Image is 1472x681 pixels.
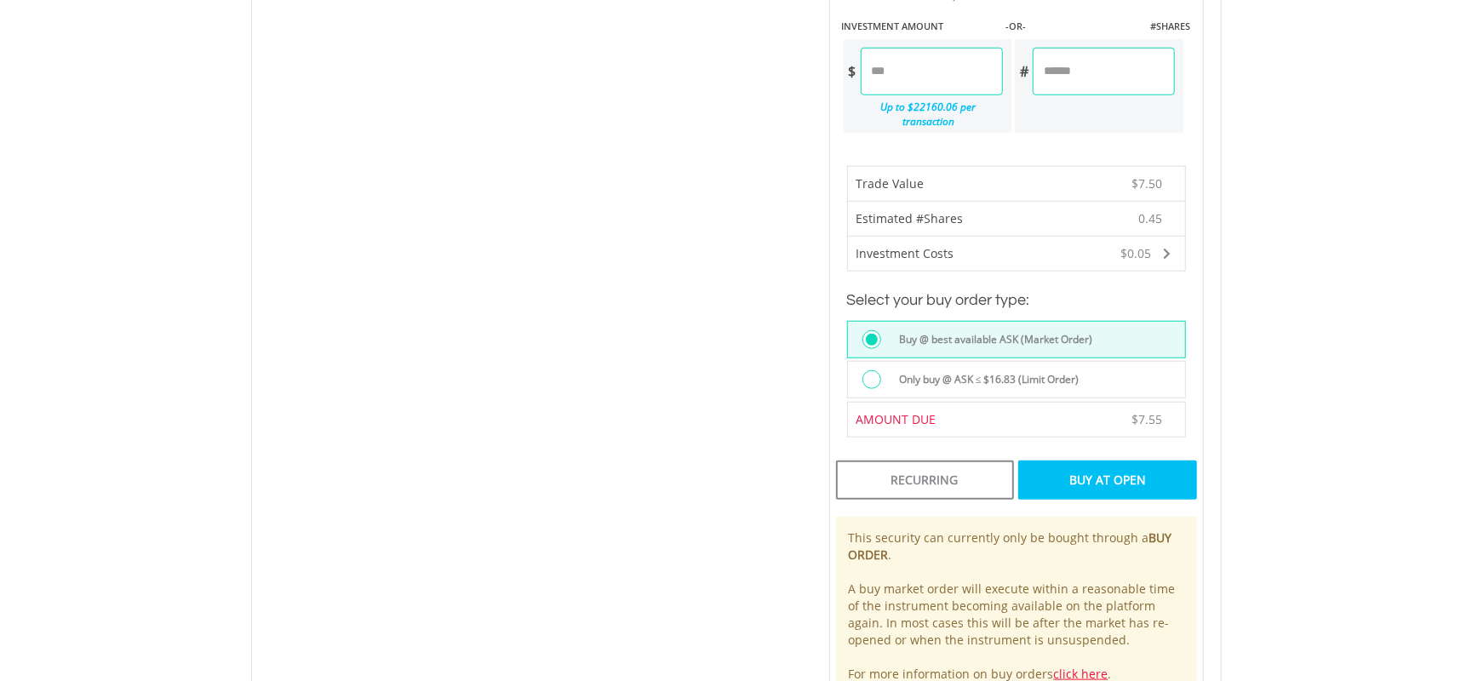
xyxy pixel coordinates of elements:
[856,175,925,192] span: Trade Value
[1015,48,1033,95] div: #
[1121,245,1152,261] span: $0.05
[856,411,936,427] span: AMOUNT DUE
[842,20,944,33] label: INVESTMENT AMOUNT
[1018,461,1196,500] div: Buy At Open
[847,289,1186,312] h3: Select your buy order type:
[1132,411,1163,427] span: $7.55
[889,370,1080,389] label: Only buy @ ASK ≤ $16.83 (Limit Order)
[836,461,1014,500] div: Recurring
[856,210,964,226] span: Estimated #Shares
[844,95,1004,133] div: Up to $22160.06 per transaction
[849,529,1172,563] b: BUY ORDER
[1150,20,1190,33] label: #SHARES
[856,245,954,261] span: Investment Costs
[889,330,1092,349] label: Buy @ best available ASK (Market Order)
[1139,210,1163,227] span: 0.45
[1005,20,1026,33] label: -OR-
[1132,175,1163,192] span: $7.50
[844,48,861,95] div: $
